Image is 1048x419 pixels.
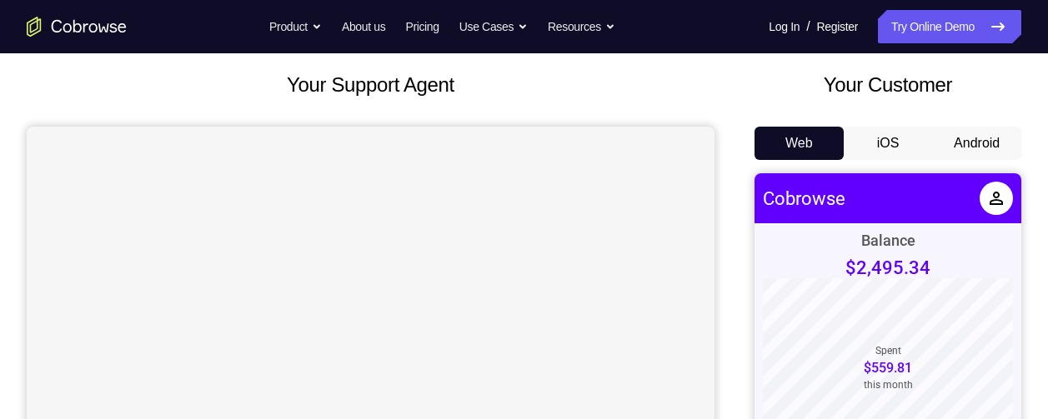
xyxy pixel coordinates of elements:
[269,10,322,43] button: Product
[878,10,1021,43] a: Try Online Demo
[50,369,77,387] div: SSE
[342,10,385,43] a: About us
[548,10,615,43] button: Resources
[109,187,158,202] span: $559.81
[932,127,1021,160] button: Android
[8,15,91,36] a: Cobrowse
[817,10,858,43] a: Register
[844,127,933,160] button: iOS
[50,388,143,402] div: [DATE] at 1:57 AM
[405,10,439,43] a: Pricing
[91,84,176,105] p: $2,495.34
[109,172,158,217] div: Spent this month
[459,10,528,43] button: Use Cases
[107,58,161,76] p: Balance
[27,17,127,37] a: Go to the home page
[755,70,1021,100] h2: Your Customer
[806,17,810,37] span: /
[27,70,715,100] h2: Your Support Agent
[210,377,258,393] div: $165.56
[769,10,800,43] a: Log In
[755,127,844,160] button: Web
